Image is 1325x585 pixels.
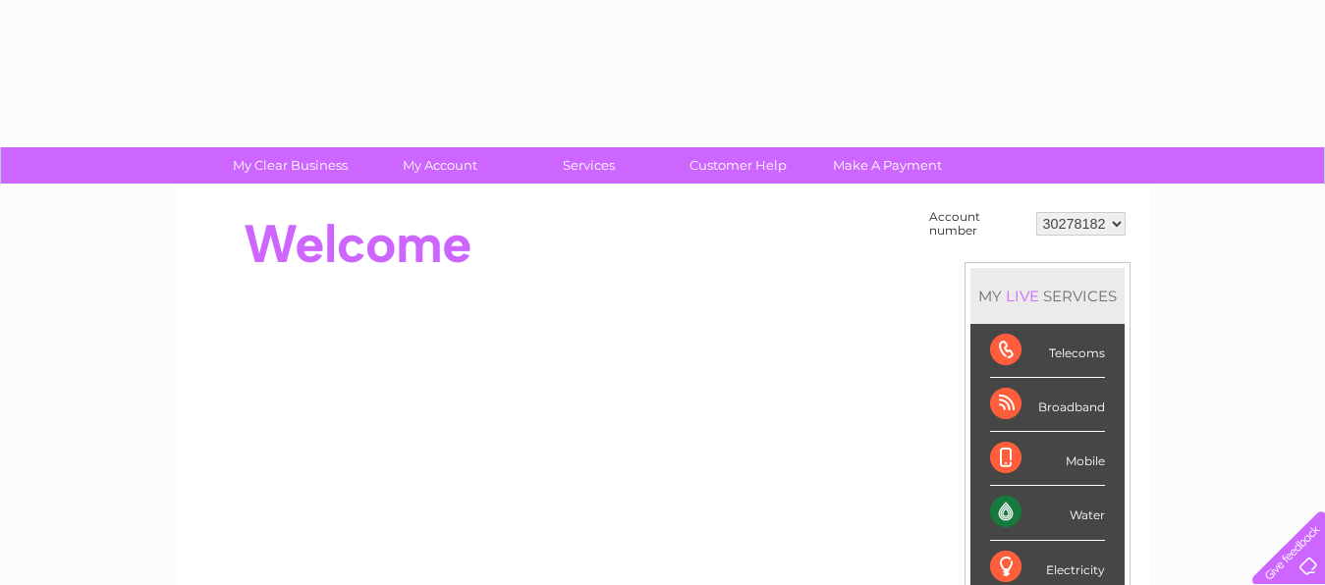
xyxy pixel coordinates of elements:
a: Make A Payment [806,147,968,184]
div: Broadband [990,378,1105,432]
a: My Clear Business [209,147,371,184]
div: Mobile [990,432,1105,486]
a: Services [508,147,670,184]
td: Account number [924,205,1031,242]
a: My Account [359,147,521,184]
div: Telecoms [990,324,1105,378]
div: MY SERVICES [970,268,1125,324]
div: Water [990,486,1105,540]
div: LIVE [1002,287,1043,305]
a: Customer Help [657,147,819,184]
